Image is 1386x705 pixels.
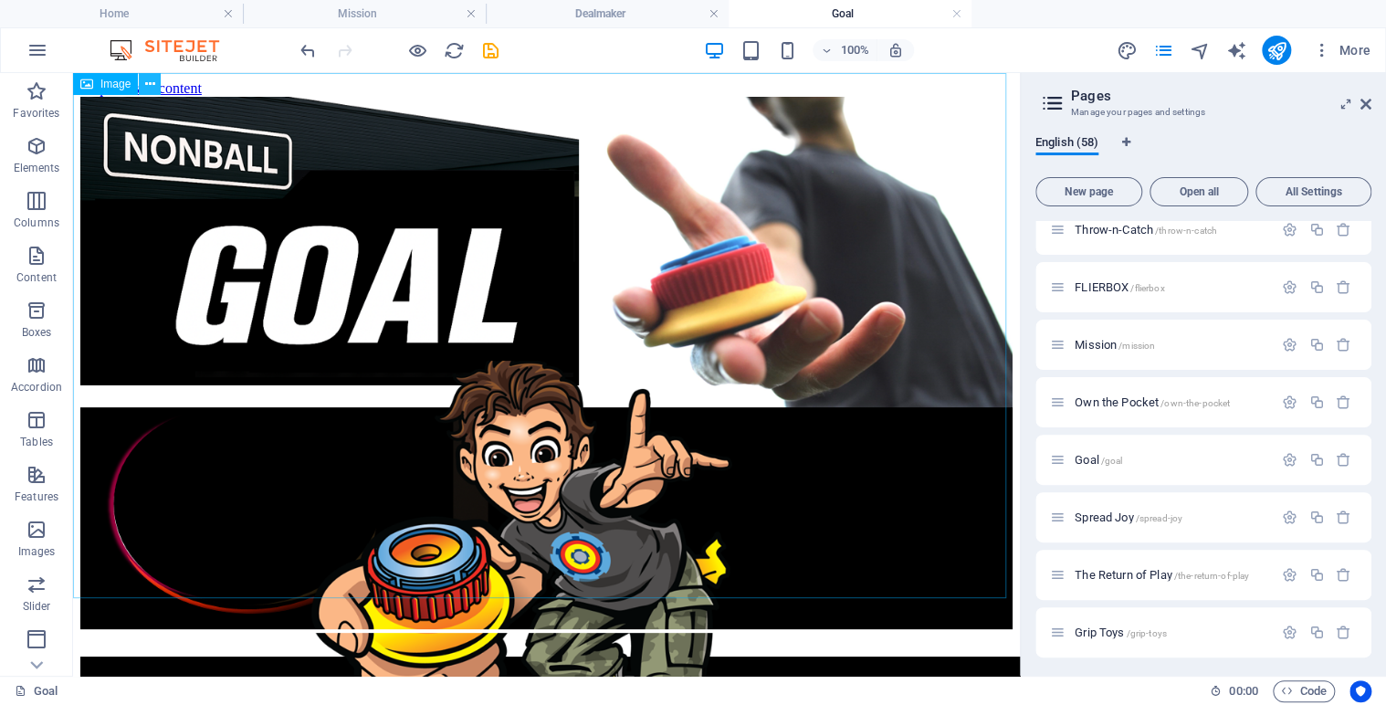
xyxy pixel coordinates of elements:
[1035,135,1371,170] div: Language Tabs
[1336,395,1351,410] div: Remove
[1130,283,1164,293] span: /flierbox
[1282,510,1297,525] div: Settings
[444,40,465,61] i: Reload page
[1336,279,1351,295] div: Remove
[1336,510,1351,525] div: Remove
[1075,568,1249,582] span: Click to open page
[1069,224,1273,236] div: Throw-n-Catch/throw-n-catch
[1229,680,1257,702] span: 00 00
[13,106,59,121] p: Favorites
[1265,40,1286,61] i: Publish
[1118,341,1155,351] span: /mission
[480,40,501,61] i: Save (Ctrl+S)
[1069,281,1273,293] div: FLIERBOX/flierbox
[1282,279,1297,295] div: Settings
[1255,177,1371,206] button: All Settings
[1075,280,1164,294] span: FLIERBOX
[1349,680,1371,702] button: Usercentrics
[298,40,319,61] i: Undo: Change link (Ctrl+Z)
[1281,680,1327,702] span: Code
[479,39,501,61] button: save
[14,161,60,175] p: Elements
[1069,569,1273,581] div: The Return of Play/the-return-of-play
[1075,395,1230,409] span: Click to open page
[1075,453,1122,467] span: Click to open page
[1069,454,1273,466] div: Goal/goal
[1135,513,1182,523] span: /spread-joy
[1101,456,1123,466] span: /goal
[20,435,53,449] p: Tables
[105,39,242,61] img: Editor Logo
[443,39,465,61] button: reload
[1308,395,1324,410] div: Duplicate
[1075,223,1217,237] span: Click to open page
[1262,36,1291,65] button: publish
[1152,40,1173,61] i: Pages (Ctrl+Alt+S)
[1152,39,1174,61] button: pages
[1189,40,1210,61] i: Navigator
[1075,338,1155,352] span: Click to open page
[22,325,52,340] p: Boxes
[406,39,428,61] button: Click here to leave preview mode and continue editing
[1308,279,1324,295] div: Duplicate
[1336,337,1351,352] div: Remove
[1308,452,1324,468] div: Duplicate
[813,39,877,61] button: 100%
[1044,186,1134,197] span: New page
[1282,395,1297,410] div: Settings
[14,216,59,230] p: Columns
[729,4,971,24] h4: Goal
[1282,222,1297,237] div: Settings
[16,270,57,285] p: Content
[1116,39,1138,61] button: design
[1336,625,1351,640] div: Remove
[840,39,869,61] h6: 100%
[486,4,729,24] h4: Dealmaker
[11,380,62,395] p: Accordion
[1069,511,1273,523] div: Spread Joy/spread-joy
[1336,222,1351,237] div: Remove
[1189,39,1211,61] button: navigator
[1035,132,1098,157] span: English (58)
[1225,40,1246,61] i: AI Writer
[1306,36,1378,65] button: More
[23,599,51,614] p: Slider
[1071,104,1335,121] h3: Manage your pages and settings
[1308,625,1324,640] div: Duplicate
[15,680,58,702] a: Click to cancel selection. Double-click to open Pages
[1173,571,1249,581] span: /the-return-of-play
[1035,177,1142,206] button: New page
[15,489,58,504] p: Features
[1126,628,1166,638] span: /grip-toys
[1150,177,1248,206] button: Open all
[1071,88,1371,104] h2: Pages
[7,7,129,23] a: Skip to main content
[1308,222,1324,237] div: Duplicate
[1158,186,1240,197] span: Open all
[1116,40,1137,61] i: Design (Ctrl+Alt+Y)
[1075,510,1182,524] span: Spread Joy
[1069,626,1273,638] div: Grip Toys/grip-toys
[1336,452,1351,468] div: Remove
[1160,398,1230,408] span: /own-the-pocket
[1075,626,1167,639] span: Click to open page
[1210,680,1258,702] h6: Session time
[1336,567,1351,583] div: Remove
[243,4,486,24] h4: Mission
[1282,337,1297,352] div: Settings
[1069,396,1273,408] div: Own the Pocket/own-the-pocket
[1264,186,1363,197] span: All Settings
[100,79,131,89] span: Image
[18,544,56,559] p: Images
[1225,39,1247,61] button: text_generator
[1273,680,1335,702] button: Code
[887,42,904,58] i: On resize automatically adjust zoom level to fit chosen device.
[1282,452,1297,468] div: Settings
[1242,684,1244,698] span: :
[1069,339,1273,351] div: Mission/mission
[1313,41,1370,59] span: More
[297,39,319,61] button: undo
[1155,226,1217,236] span: /throw-n-catch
